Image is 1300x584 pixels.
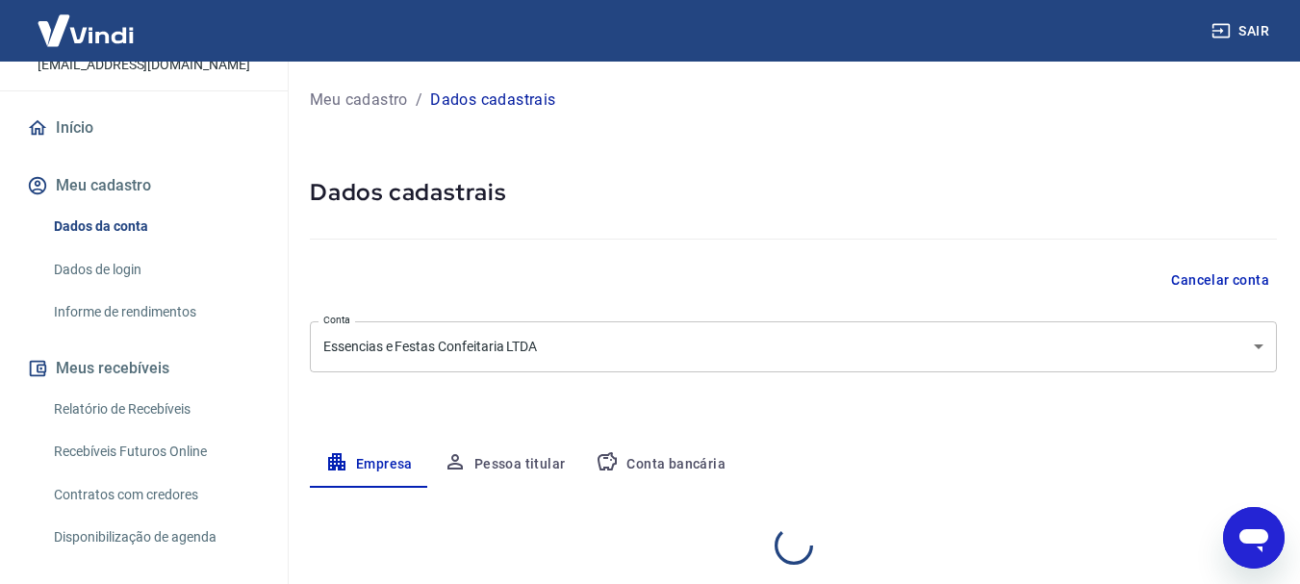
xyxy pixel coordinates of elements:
iframe: Botão para abrir a janela de mensagens, conversa em andamento [1223,507,1285,569]
button: Pessoa titular [428,442,581,488]
label: Conta [323,313,350,327]
button: Meu cadastro [23,165,265,207]
div: Essencias e Festas Confeitaria LTDA [310,321,1277,372]
a: Início [23,107,265,149]
a: Relatório de Recebíveis [46,390,265,429]
p: Dados cadastrais [430,89,555,112]
p: [EMAIL_ADDRESS][DOMAIN_NAME] [38,55,250,75]
button: Sair [1208,13,1277,49]
button: Meus recebíveis [23,347,265,390]
h5: Dados cadastrais [310,177,1277,208]
a: Meu cadastro [310,89,408,112]
button: Conta bancária [580,442,741,488]
a: Recebíveis Futuros Online [46,432,265,471]
a: Contratos com credores [46,475,265,515]
a: Informe de rendimentos [46,292,265,332]
img: Vindi [23,1,148,60]
a: Disponibilização de agenda [46,518,265,557]
p: / [416,89,422,112]
a: Dados da conta [46,207,265,246]
button: Cancelar conta [1163,263,1277,298]
button: Empresa [310,442,428,488]
a: Dados de login [46,250,265,290]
